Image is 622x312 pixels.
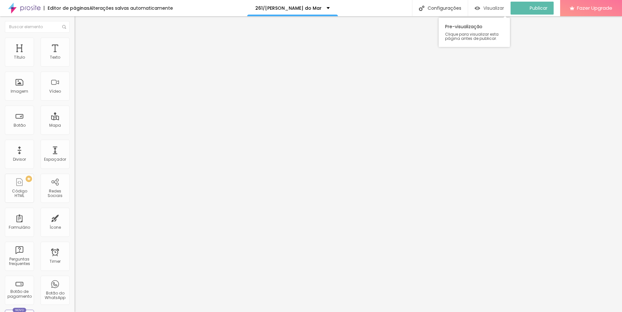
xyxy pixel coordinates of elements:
[89,6,173,10] div: Alterações salvas automaticamente
[42,189,68,198] div: Redes Sociais
[11,89,28,94] div: Imagem
[49,89,61,94] div: Vídeo
[14,55,25,60] div: Título
[5,21,70,33] input: Buscar elemento
[6,189,32,198] div: Código HTML
[42,291,68,300] div: Botão do WhatsApp
[49,123,61,128] div: Mapa
[468,2,511,15] button: Visualizar
[419,6,424,11] img: Icone
[577,5,612,11] span: Fazer Upgrade
[483,6,504,11] span: Visualizar
[50,55,60,60] div: Texto
[13,157,26,162] div: Divisor
[14,123,26,128] div: Botão
[530,6,547,11] span: Publicar
[511,2,554,15] button: Publicar
[475,6,480,11] img: view-1.svg
[62,25,66,29] img: Icone
[44,157,66,162] div: Espaçador
[445,32,503,40] span: Clique para visualizar esta página antes de publicar.
[50,225,61,230] div: Ícone
[9,225,30,230] div: Formulário
[6,289,32,299] div: Botão de pagamento
[44,6,89,10] div: Editor de páginas
[6,257,32,266] div: Perguntas frequentes
[439,18,510,47] div: Pre-visualização
[255,6,322,10] p: 261/[PERSON_NAME] do Mar
[50,259,61,264] div: Timer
